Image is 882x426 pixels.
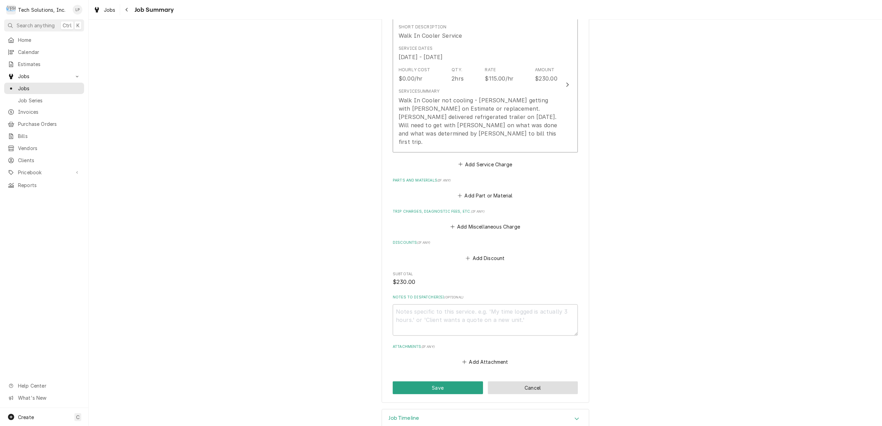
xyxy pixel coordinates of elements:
span: Reports [18,182,81,189]
span: Create [18,414,34,420]
label: Attachments [393,344,578,350]
a: Go to What's New [4,392,84,404]
a: Calendar [4,46,84,58]
div: Attachments [393,344,578,367]
div: $115.00/hr [485,74,514,83]
div: Service Dates [399,45,433,52]
div: Rate [485,67,496,73]
span: Help Center [18,382,80,389]
div: Walk In Cooler not cooling - [PERSON_NAME] getting with [PERSON_NAME] on Estimate or replacement.... [399,96,557,146]
a: Bills [4,130,84,142]
span: Jobs [18,85,81,92]
div: Qty. [452,67,462,73]
a: Invoices [4,106,84,118]
button: Cancel [488,381,578,394]
div: Notes to Dispatcher(s) [393,295,578,335]
div: Tech Solutions, Inc. [18,6,65,13]
a: Go to Jobs [4,71,84,82]
div: 2hrs [452,74,464,83]
span: ( if any ) [417,241,430,244]
a: Jobs [4,83,84,94]
a: Go to Pricebook [4,167,84,178]
button: Add Discount [465,253,506,263]
div: Tech Solutions, Inc.'s Avatar [6,5,16,15]
div: Subtotal [393,271,578,286]
a: Home [4,34,84,46]
span: Job Summary [133,5,174,15]
span: Estimates [18,61,81,68]
label: Parts and Materials [393,178,578,183]
div: Button Group Row [393,381,578,394]
span: Jobs [18,73,70,80]
span: Purchase Orders [18,120,81,128]
span: Home [18,36,81,44]
div: Discounts [393,240,578,263]
span: Bills [18,132,81,140]
a: Estimates [4,58,84,70]
span: Subtotal [393,271,578,277]
div: LP [73,5,82,15]
a: Vendors [4,142,84,154]
span: Subtotal [393,278,578,286]
button: Add Miscellaneous Charge [449,222,521,232]
span: Ctrl [63,22,72,29]
span: ( if any ) [471,210,484,213]
div: $230.00 [535,74,557,83]
div: Short Description [399,24,447,30]
span: ( optional ) [444,295,464,299]
label: Notes to Dispatcher(s) [393,295,578,300]
span: Clients [18,157,81,164]
span: Invoices [18,108,81,115]
div: [DATE] - [DATE] [399,53,443,61]
span: C [76,414,80,421]
div: Amount [535,67,555,73]
a: Purchase Orders [4,118,84,130]
button: Add Service Charge [457,159,513,169]
span: What's New [18,394,80,401]
label: Discounts [393,240,578,246]
div: Button Group [393,381,578,394]
div: Lisa Paschal's Avatar [73,5,82,15]
button: Search anythingCtrlK [4,19,84,31]
a: Go to Help Center [4,380,84,391]
span: K [76,22,80,29]
div: Walk In Cooler Service [399,31,462,40]
label: Trip Charges, Diagnostic Fees, etc. [393,209,578,214]
a: Job Series [4,95,84,106]
span: Calendar [18,48,81,56]
div: Service Summary [399,88,439,94]
span: $230.00 [393,279,415,285]
button: Add Part or Material [457,191,514,201]
div: Hourly Cost [399,67,430,73]
button: Add Attachment [461,357,510,367]
div: Service Charges [393,8,578,169]
a: Jobs [91,4,118,16]
button: Navigate back [121,4,133,15]
div: $0.00/hr [399,74,422,83]
span: Jobs [104,6,116,13]
span: Search anything [17,22,55,29]
div: T [6,5,16,15]
a: Clients [4,155,84,166]
h3: Job Timeline [389,415,419,422]
span: ( if any ) [421,345,435,349]
span: Pricebook [18,169,70,176]
span: Job Series [18,97,81,104]
button: Update Line Item [393,17,578,152]
span: ( if any ) [437,178,451,182]
span: Vendors [18,145,81,152]
div: Trip Charges, Diagnostic Fees, etc. [393,209,578,232]
a: Reports [4,179,84,191]
button: Save [393,381,483,394]
div: Parts and Materials [393,178,578,201]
